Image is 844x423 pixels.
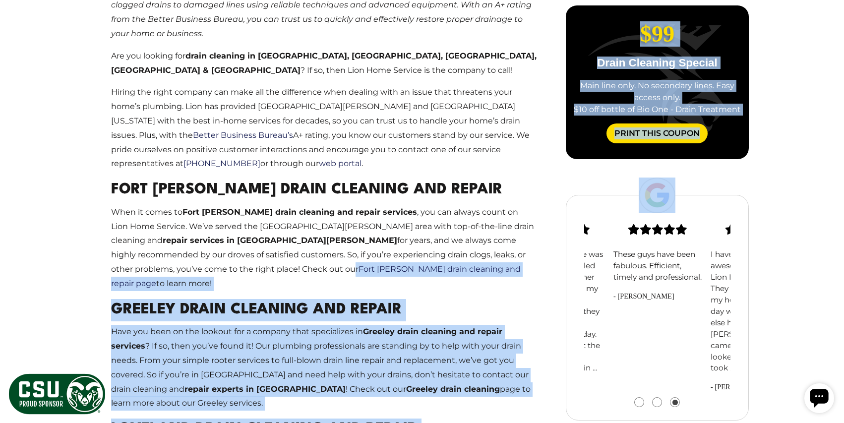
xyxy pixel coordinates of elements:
[111,179,537,201] h2: Fort [PERSON_NAME] Drain Cleaning and Repair
[182,207,417,217] strong: Fort [PERSON_NAME] drain cleaning and repair services
[111,85,537,171] p: Hiring the right company can make all the difference when dealing with an issue that threatens yo...
[163,236,397,245] strong: repair services in [GEOGRAPHIC_DATA][PERSON_NAME]
[574,58,741,68] p: Drain Cleaning Special
[183,159,260,168] a: [PHONE_NUMBER]
[706,204,803,394] div: slide 1
[111,325,537,411] p: Have you been on the lookout for a company that specializes in ? If so, then you’ve found it! Our...
[7,372,107,416] img: CSU Sponsor Badge
[319,159,362,168] a: web portal
[639,178,675,213] img: Google Logo
[609,204,706,302] div: slide 3 (centered)
[184,384,346,394] strong: repair experts in [GEOGRAPHIC_DATA]
[613,249,702,283] p: These guys have been fabulous. Efficient, timely and professional.
[711,382,799,393] span: - [PERSON_NAME]
[640,21,675,47] span: $99
[111,327,502,351] strong: Greeley drain cleaning and repair services
[111,205,537,291] p: When it comes to , you can always count on Lion Home Service. We’ve served the [GEOGRAPHIC_DATA][...
[111,51,537,75] strong: drain cleaning in [GEOGRAPHIC_DATA], [GEOGRAPHIC_DATA], [GEOGRAPHIC_DATA], [GEOGRAPHIC_DATA] & [G...
[613,291,702,302] span: - [PERSON_NAME]
[111,49,537,78] p: Are you looking for ? If so, then Lion Home Service is the company to call!
[193,130,293,140] a: Better Business Bureau’s
[606,123,708,143] a: Print This Coupon
[111,299,537,321] h2: Greeley Drain Cleaning and Repair
[574,80,741,116] div: Main line only. No secondary lines. Easy access only. $10 off bottle of Bio One - Drain Treatment
[406,384,500,394] strong: Greeley drain cleaning
[4,4,34,34] div: Open chat widget
[584,204,730,407] div: carousel
[711,249,799,374] p: I have had the most awesome service from Lion Home Services. They had somebody at my house the ve...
